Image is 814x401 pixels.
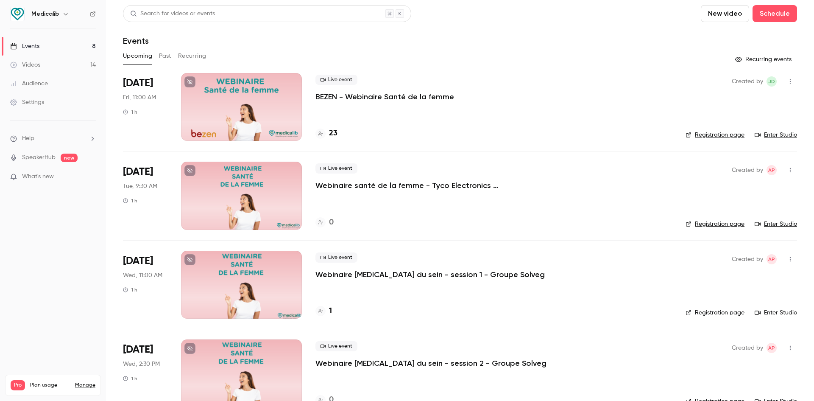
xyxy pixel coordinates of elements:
span: AP [768,254,775,264]
span: Created by [732,343,763,353]
h4: 0 [329,217,334,228]
div: Settings [10,98,44,107]
img: Medicalib [11,7,24,21]
a: Webinaire [MEDICAL_DATA] du sein - session 2 - Groupe Solveg [315,358,546,368]
div: 1 h [123,286,137,293]
span: [DATE] [123,76,153,90]
span: Help [22,134,34,143]
h4: 1 [329,306,332,317]
span: new [61,154,78,162]
div: 1 h [123,109,137,115]
a: Enter Studio [755,308,797,317]
a: SpeakerHub [22,153,56,162]
div: Oct 10 Fri, 11:00 AM (Europe/Paris) [123,73,167,141]
button: Recurring [178,49,206,63]
div: 1 h [123,197,137,204]
span: Jean de Verdalle [767,76,777,87]
span: Jd [768,76,775,87]
span: Live event [315,341,357,351]
a: 0 [315,217,334,228]
span: Live event [315,163,357,174]
span: Pro [11,380,25,390]
div: Oct 15 Wed, 11:00 AM (Europe/Paris) [123,251,167,319]
span: [DATE] [123,343,153,356]
span: [DATE] [123,254,153,268]
div: Videos [10,61,40,69]
span: Tue, 9:30 AM [123,182,157,191]
h6: Medicalib [31,10,59,18]
iframe: Noticeable Trigger [86,173,96,181]
span: AP [768,165,775,175]
span: Alice Plauch [767,254,777,264]
div: 1 h [123,375,137,382]
h1: Events [123,36,149,46]
span: Live event [315,75,357,85]
div: Events [10,42,39,50]
span: Created by [732,254,763,264]
a: BEZEN - Webinaire Santé de la femme [315,92,454,102]
div: Search for videos or events [130,9,215,18]
a: 23 [315,128,337,139]
a: Webinaire [MEDICAL_DATA] du sein - session 1 - Groupe Solveg [315,269,545,280]
span: Fri, 11:00 AM [123,93,156,102]
span: Alice Plauch [767,343,777,353]
a: 1 [315,306,332,317]
a: Registration page [686,220,744,228]
span: What's new [22,172,54,181]
a: Registration page [686,131,744,139]
span: Live event [315,252,357,263]
a: Registration page [686,308,744,317]
button: New video [701,5,749,22]
span: AP [768,343,775,353]
a: Manage [75,382,95,389]
button: Recurring events [731,53,797,66]
button: Upcoming [123,49,152,63]
li: help-dropdown-opener [10,134,96,143]
button: Past [159,49,171,63]
a: Enter Studio [755,220,797,228]
div: Audience [10,79,48,88]
span: Wed, 11:00 AM [123,271,162,280]
button: Schedule [753,5,797,22]
a: Enter Studio [755,131,797,139]
span: Wed, 2:30 PM [123,360,160,368]
h4: 23 [329,128,337,139]
span: Alice Plauch [767,165,777,175]
a: Webinaire santé de la femme - Tyco Electronics [GEOGRAPHIC_DATA] [315,180,570,191]
span: Plan usage [30,382,70,389]
div: Oct 14 Tue, 9:30 AM (Europe/Paris) [123,162,167,230]
span: [DATE] [123,165,153,179]
span: Created by [732,76,763,87]
span: Created by [732,165,763,175]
